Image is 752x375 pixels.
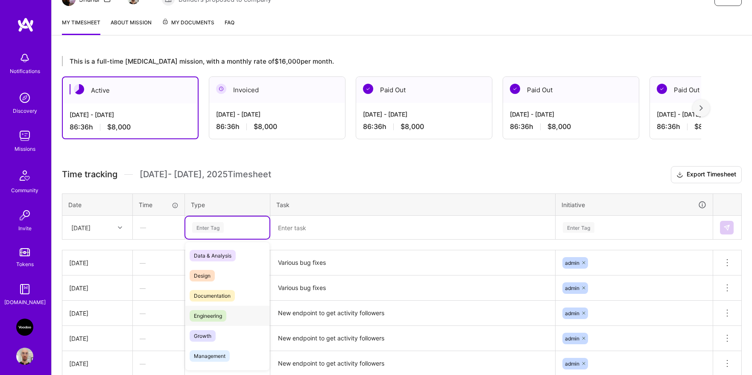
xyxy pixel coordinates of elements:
[216,110,338,119] div: [DATE] - [DATE]
[192,221,224,234] div: Enter Tag
[565,310,579,316] span: admin
[133,216,184,239] div: —
[16,127,33,144] img: teamwork
[190,350,230,362] span: Management
[69,284,126,293] div: [DATE]
[565,260,579,266] span: admin
[70,110,191,119] div: [DATE] - [DATE]
[694,122,718,131] span: $8,000
[271,251,554,275] textarea: Various bug fixes
[133,277,184,299] div: —
[16,348,33,365] img: User Avatar
[190,330,216,342] span: Growth
[63,77,198,103] div: Active
[10,67,40,76] div: Notifications
[16,281,33,298] img: guide book
[16,207,33,224] img: Invite
[225,18,234,35] a: FAQ
[363,122,485,131] div: 86:36 h
[111,18,152,35] a: About Mission
[133,252,184,274] div: —
[209,77,345,103] div: Invoiced
[547,122,571,131] span: $8,000
[270,193,556,216] th: Task
[16,260,34,269] div: Tokens
[363,84,373,94] img: Paid Out
[503,77,639,103] div: Paid Out
[70,123,191,132] div: 86:36 h
[356,77,492,103] div: Paid Out
[565,360,579,367] span: admin
[510,84,520,94] img: Paid Out
[69,258,126,267] div: [DATE]
[363,110,485,119] div: [DATE] - [DATE]
[401,122,424,131] span: $8,000
[563,221,594,234] div: Enter Tag
[14,319,35,336] a: VooDoo (BeReal): Engineering Execution Squad
[254,122,277,131] span: $8,000
[140,169,271,180] span: [DATE] - [DATE] , 2025 Timesheet
[271,302,554,325] textarea: New endpoint to get activity followers
[14,348,35,365] a: User Avatar
[190,290,235,302] span: Documentation
[16,319,33,336] img: VooDoo (BeReal): Engineering Execution Squad
[4,298,46,307] div: [DOMAIN_NAME]
[62,56,701,66] div: This is a full-time [MEDICAL_DATA] mission, with a monthly rate of $16,000 per month.
[71,223,91,232] div: [DATE]
[62,169,117,180] span: Time tracking
[13,106,37,115] div: Discovery
[15,144,35,153] div: Missions
[190,270,215,281] span: Design
[133,327,184,350] div: —
[510,122,632,131] div: 86:36 h
[15,165,35,186] img: Community
[74,84,84,94] img: Active
[723,224,730,231] img: Submit
[271,327,554,350] textarea: New endpoint to get activity followers
[271,276,554,300] textarea: Various bug fixes
[162,18,214,27] span: My Documents
[16,89,33,106] img: discovery
[118,226,122,230] i: icon Chevron
[185,193,270,216] th: Type
[133,302,184,325] div: —
[676,170,683,179] i: icon Download
[510,110,632,119] div: [DATE] - [DATE]
[17,17,34,32] img: logo
[190,310,226,322] span: Engineering
[216,84,226,94] img: Invoiced
[16,50,33,67] img: bell
[69,334,126,343] div: [DATE]
[139,200,178,209] div: Time
[69,309,126,318] div: [DATE]
[565,285,579,291] span: admin
[11,186,38,195] div: Community
[190,250,236,261] span: Data & Analysis
[216,122,338,131] div: 86:36 h
[162,18,214,35] a: My Documents
[699,105,703,111] img: right
[20,248,30,256] img: tokens
[62,193,133,216] th: Date
[107,123,131,132] span: $8,000
[62,18,100,35] a: My timesheet
[657,84,667,94] img: Paid Out
[565,335,579,342] span: admin
[18,224,32,233] div: Invite
[133,352,184,375] div: —
[671,166,742,183] button: Export Timesheet
[562,200,707,210] div: Initiative
[69,359,126,368] div: [DATE]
